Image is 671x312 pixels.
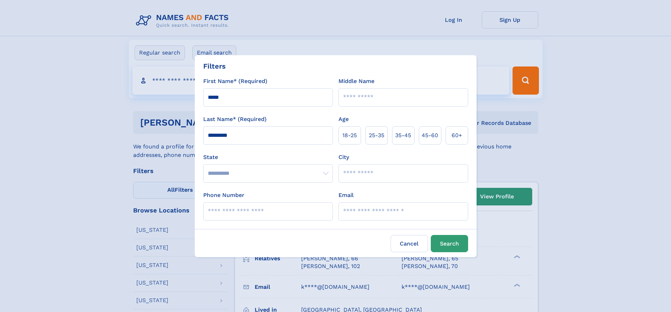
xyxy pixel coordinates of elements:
span: 25‑35 [369,131,384,140]
label: Last Name* (Required) [203,115,267,123]
label: State [203,153,333,161]
span: 60+ [452,131,462,140]
span: 45‑60 [422,131,438,140]
label: Age [338,115,349,123]
div: Filters [203,61,226,71]
label: Phone Number [203,191,244,199]
label: First Name* (Required) [203,77,267,85]
span: 35‑45 [395,131,411,140]
label: Email [338,191,354,199]
label: Cancel [391,235,428,252]
button: Search [431,235,468,252]
span: 18‑25 [342,131,357,140]
label: City [338,153,349,161]
label: Middle Name [338,77,374,85]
